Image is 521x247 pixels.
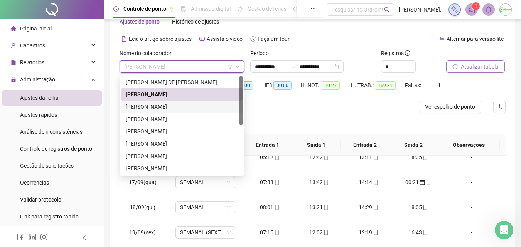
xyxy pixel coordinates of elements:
[350,153,387,161] div: 13:11
[301,178,338,187] div: 13:42
[301,228,338,237] div: 12:02
[450,5,459,14] img: sparkle-icon.fc2bf0ac1784a2077858766a79e2daf3.svg
[120,18,160,25] span: Ajustes de ponto
[20,197,61,203] span: Validar protocolo
[20,112,57,118] span: Ajustes rápidos
[248,6,287,12] span: Gestão de férias
[372,155,378,160] span: mobile
[293,6,299,12] span: dashboard
[372,180,378,185] span: mobile
[20,95,59,101] span: Ajustes da folha
[422,205,428,210] span: mobile
[292,134,341,156] th: Saída 1
[262,81,301,90] div: HE 3:
[169,7,174,12] span: pushpin
[238,6,243,12] span: sun
[113,6,119,12] span: clock-circle
[496,104,502,110] span: upload
[11,60,16,65] span: file
[323,230,329,235] span: mobile
[124,61,239,72] span: ATILA GARCIA DOS SANTOS
[323,180,329,185] span: mobile
[82,235,87,240] span: left
[419,101,481,113] button: Ver espelho de ponto
[447,36,504,42] span: Alternar para versão lite
[350,228,387,237] div: 12:19
[11,26,16,31] span: home
[425,102,475,111] span: Ver espelho de ponto
[130,204,155,210] span: 18/09(qui)
[438,82,441,88] span: 1
[121,162,243,175] div: LUCAS SOUZA SILVA
[251,178,288,187] div: 07:33
[126,139,238,148] div: [PERSON_NAME]
[129,179,157,185] span: 17/09(qua)
[405,82,422,88] span: Faltas:
[121,101,243,113] div: DILTON GUILHERME SILVA LIMA
[180,176,231,188] span: SEMANAL
[250,36,256,42] span: history
[243,134,292,156] th: Entrada 1
[20,180,49,186] span: Ocorrências
[400,178,437,187] div: 00:21
[17,233,25,241] span: facebook
[372,205,378,210] span: mobile
[389,134,438,156] th: Saída 2
[20,59,44,66] span: Relatórios
[384,7,390,13] span: search
[251,153,288,161] div: 05:12
[123,6,166,12] span: Controle de ponto
[273,180,280,185] span: mobile
[425,180,431,185] span: mobile
[422,230,428,235] span: mobile
[180,202,231,213] span: SEMANAL
[422,155,428,160] span: mobile
[301,153,338,161] div: 12:42
[290,64,297,70] span: swap-right
[446,60,505,73] button: Atualizar tabela
[301,81,351,90] div: H. NOT.:
[438,134,500,156] th: Observações
[11,77,16,82] span: lock
[310,6,316,12] span: ellipsis
[121,125,243,138] div: JULIANO APARECIDO DA SILVA
[449,228,494,237] div: -
[405,50,410,56] span: info-circle
[323,205,329,210] span: mobile
[449,203,494,212] div: -
[273,205,280,210] span: mobile
[126,78,238,86] div: [PERSON_NAME] DE [PERSON_NAME]
[20,146,92,152] span: Controle de registros de ponto
[29,233,36,241] span: linkedin
[322,81,340,90] span: 10:27
[121,138,243,150] div: KAWAII NASCIMENTO
[126,127,238,136] div: [PERSON_NAME]
[20,213,79,220] span: Link para registro rápido
[472,2,480,10] sup: 1
[375,81,396,90] span: 169:31
[126,115,238,123] div: [PERSON_NAME]
[40,233,48,241] span: instagram
[400,203,437,212] div: 18:05
[129,36,192,42] span: Leia o artigo sobre ajustes
[273,230,280,235] span: mobile
[199,36,205,42] span: youtube
[341,134,389,156] th: Entrada 2
[251,203,288,212] div: 08:01
[350,203,387,212] div: 14:29
[399,5,444,14] span: [PERSON_NAME] - RS ENGENHARIA
[439,36,445,42] span: swap
[495,221,513,239] iframe: Intercom live chat
[181,6,186,12] span: file-done
[228,64,232,69] span: filter
[121,113,243,125] div: GABRIEL FELIPE DA SILVA
[452,64,458,69] span: reload
[121,36,127,42] span: file-text
[468,6,475,13] span: notification
[372,230,378,235] span: mobile
[235,64,240,69] span: down
[400,153,437,161] div: 18:05
[250,49,274,57] label: Período
[419,180,425,185] span: calendar
[251,228,288,237] div: 07:15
